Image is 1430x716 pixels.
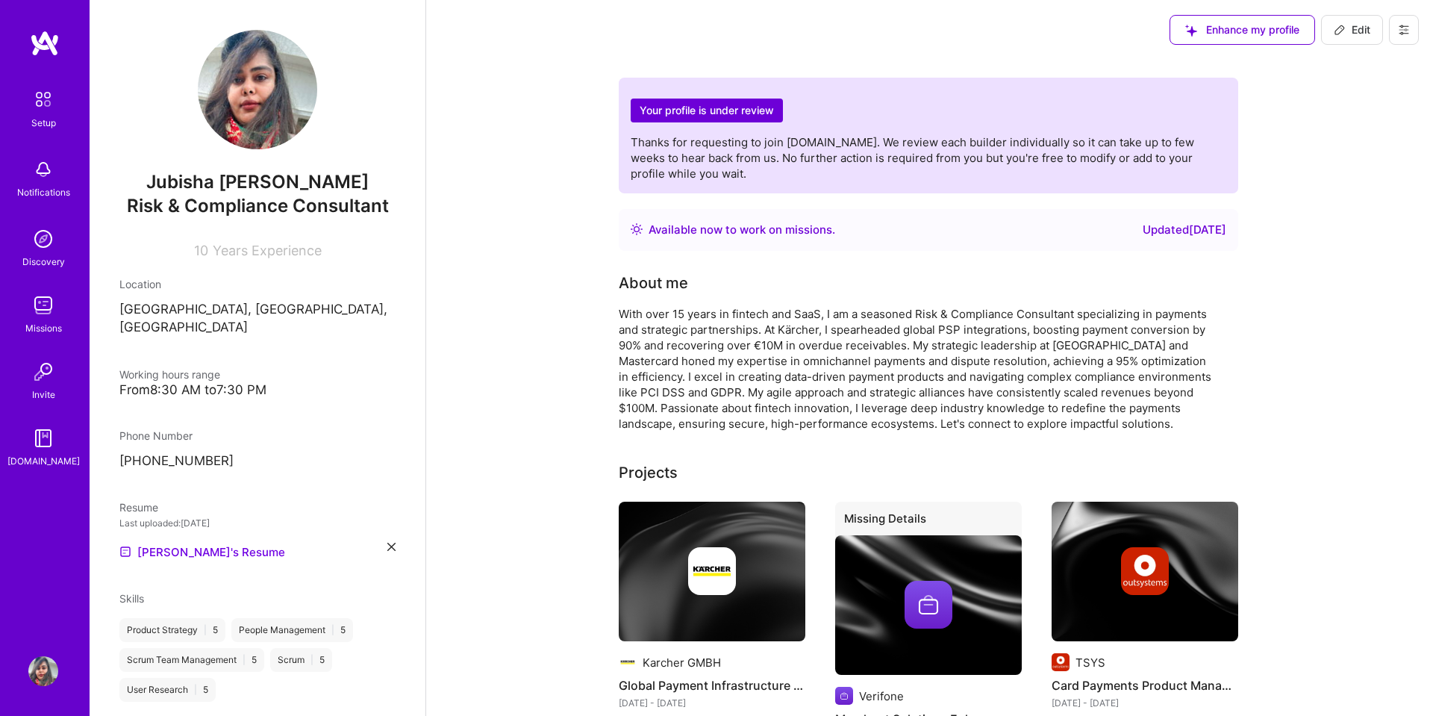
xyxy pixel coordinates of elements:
div: Product Strategy 5 [119,618,225,642]
div: Scrum 5 [270,648,332,672]
div: Missions [25,320,62,336]
span: | [243,654,246,666]
span: Thanks for requesting to join [DOMAIN_NAME]. We review each builder individually so it can take u... [631,135,1194,181]
img: Company logo [835,687,853,705]
div: Setup [31,115,56,131]
span: 10 [194,243,208,258]
span: Skills [119,592,144,605]
div: Last uploaded: [DATE] [119,515,396,531]
img: Company logo [619,653,637,671]
div: [DATE] - [DATE] [619,695,805,711]
div: Location [119,276,396,292]
img: discovery [28,224,58,254]
img: setup [28,84,59,115]
span: Years Experience [213,243,322,258]
button: Enhance my profile [1170,15,1315,45]
img: cover [835,535,1022,676]
p: [PHONE_NUMBER] [119,452,396,470]
div: TSYS [1075,655,1105,670]
img: Resume [119,546,131,558]
img: Company logo [1052,653,1070,671]
a: [PERSON_NAME]'s Resume [119,543,285,561]
div: Scrum Team Management 5 [119,648,264,672]
img: Company logo [688,547,736,595]
p: [GEOGRAPHIC_DATA], [GEOGRAPHIC_DATA], [GEOGRAPHIC_DATA] [119,301,396,337]
h2: Your profile is under review [631,99,783,123]
div: About me [619,272,688,294]
div: People Management 5 [231,618,353,642]
div: User Research 5 [119,678,216,702]
div: [DATE] - [DATE] [1052,695,1238,711]
img: Availability [631,223,643,235]
span: | [310,654,313,666]
div: Notifications [17,184,70,200]
i: icon SuggestedTeams [1185,25,1197,37]
div: From 8:30 AM to 7:30 PM [119,382,396,398]
img: Invite [28,357,58,387]
img: User Avatar [198,30,317,149]
div: With over 15 years in fintech and SaaS, I am a seasoned Risk & Compliance Consultant specializing... [619,306,1216,432]
span: | [194,684,197,696]
div: Invite [32,387,55,402]
div: Discovery [22,254,65,270]
span: Resume [119,501,158,514]
span: Jubisha [PERSON_NAME] [119,171,396,193]
div: [DOMAIN_NAME] [7,453,80,469]
span: Enhance my profile [1185,22,1299,37]
img: Company logo [1121,547,1169,595]
div: Karcher GMBH [643,655,721,670]
img: guide book [28,423,58,453]
span: Edit [1334,22,1370,37]
div: Projects [619,461,678,484]
span: | [331,624,334,636]
button: Edit [1321,15,1383,45]
span: Risk & Compliance Consultant [127,195,389,217]
img: logo [30,30,60,57]
img: teamwork [28,290,58,320]
h4: Global Payment Infrastructure Optimization [619,676,805,695]
span: | [204,624,207,636]
img: Company logo [905,581,952,629]
span: Working hours range [119,368,220,381]
div: Available now to work on missions . [649,221,835,239]
a: User Avatar [25,656,62,686]
div: Verifone [859,688,904,704]
img: bell [28,155,58,184]
div: Missing Details [835,502,1022,541]
i: icon Close [387,543,396,551]
div: Updated [DATE] [1143,221,1226,239]
h4: Card Payments Product Management [1052,676,1238,695]
img: cover [619,502,805,642]
span: Phone Number [119,429,193,442]
img: cover [1052,502,1238,642]
img: User Avatar [28,656,58,686]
